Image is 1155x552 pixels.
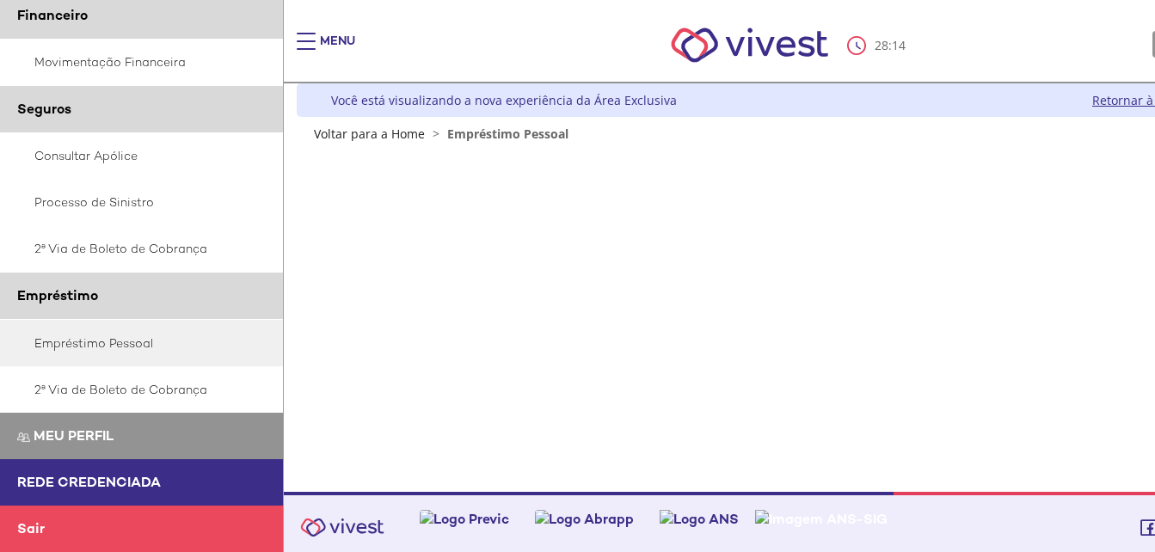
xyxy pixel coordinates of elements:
span: Sair [17,519,45,537]
img: Logo Abrapp [535,510,634,528]
span: Meu perfil [34,426,114,445]
img: Logo Previc [420,510,509,528]
span: Seguros [17,100,71,118]
img: Imagem ANS-SIG [755,510,888,528]
span: 28 [875,37,888,53]
span: 14 [892,37,906,53]
span: Financeiro [17,6,88,24]
img: Logo ANS [660,510,739,528]
div: : [847,36,909,55]
img: Vivest [291,508,394,547]
a: Voltar para a Home [314,126,425,142]
div: Você está visualizando a nova experiência da Área Exclusiva [331,92,677,108]
img: Vivest [652,9,847,82]
div: Menu [320,33,355,67]
span: > [428,126,444,142]
span: Empréstimo [17,286,98,304]
span: Empréstimo Pessoal [447,126,568,142]
img: Meu perfil [17,431,30,444]
span: Rede Credenciada [17,473,161,491]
